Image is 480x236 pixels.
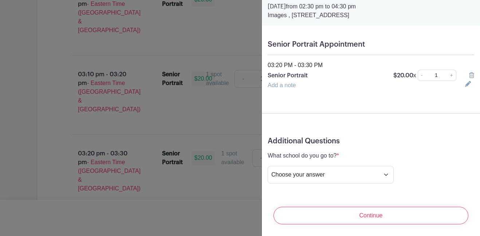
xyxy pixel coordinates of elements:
[263,61,479,70] div: 03:20 PM - 03:30 PM
[268,11,474,20] p: Images , [STREET_ADDRESS]
[268,40,474,49] h5: Senior Portrait Appointment
[268,82,296,88] a: Add a note
[268,71,385,80] p: Senior Portrait
[268,4,286,9] strong: [DATE]
[418,70,426,81] a: -
[393,71,416,80] p: $20.00
[268,151,394,160] p: What school do you go to?
[268,137,474,146] h5: Additional Questions
[268,2,474,11] p: from 02:30 pm to 04:30 pm
[447,70,456,81] a: +
[274,207,468,224] input: Continue
[413,72,416,78] span: x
